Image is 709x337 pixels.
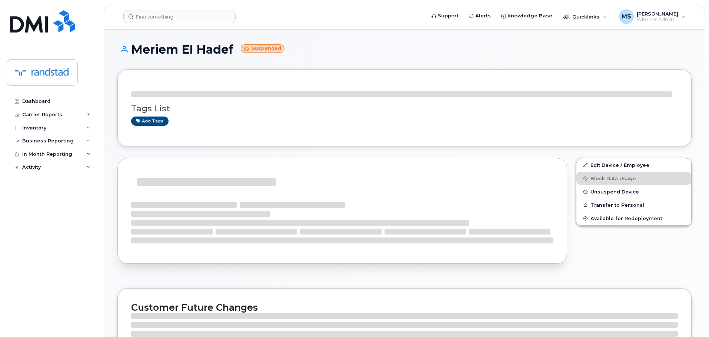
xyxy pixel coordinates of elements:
h3: Tags List [131,104,678,113]
h2: Customer Future Changes [131,302,678,313]
small: Suspended [241,44,284,53]
a: Edit Device / Employee [576,158,691,172]
button: Available for Redeployment [576,212,691,225]
button: Block Data Usage [576,172,691,185]
h1: Meriem El Hadef [117,43,692,56]
span: Unsuspend Device [590,189,639,195]
a: Add tags [131,117,169,126]
button: Transfer to Personal [576,198,691,212]
span: Available for Redeployment [590,216,662,221]
button: Unsuspend Device [576,185,691,198]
